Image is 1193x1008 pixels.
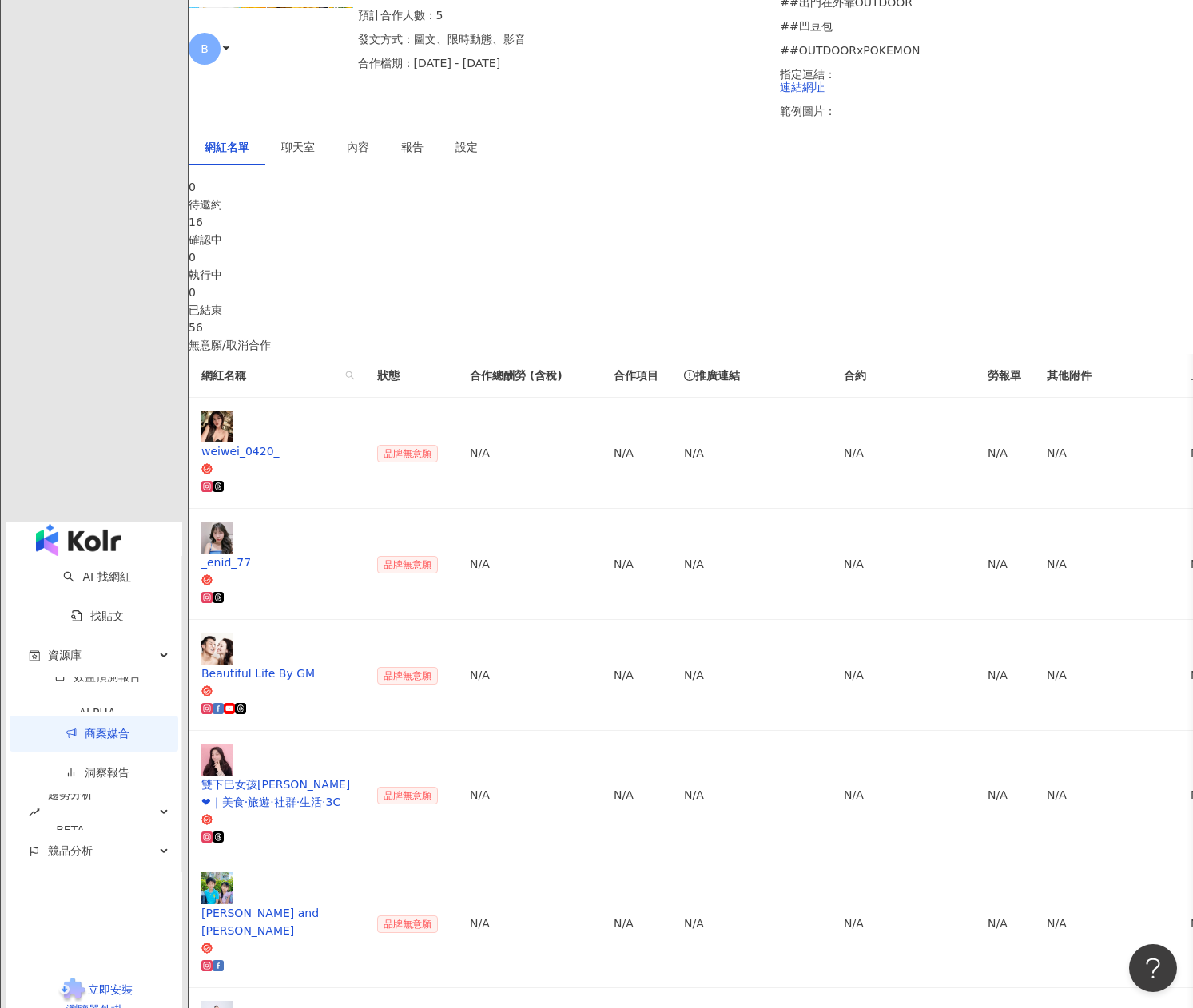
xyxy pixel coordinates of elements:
[457,731,601,859] td: N/A
[201,554,352,571] div: _enid_77
[189,178,1193,196] div: 0
[201,367,339,384] span: 網紅名稱
[189,336,1193,354] div: 無意願/取消合作
[1034,731,1178,859] td: N/A
[29,670,165,731] a: 效益預測報告ALPHA
[780,68,1193,93] p: 指定連結：
[189,213,1193,231] div: 16
[831,398,975,509] td: N/A
[1034,620,1178,731] td: N/A
[601,859,671,988] td: N/A
[201,776,352,811] div: 雙下巴女孩[PERSON_NAME]❤｜美食·旅遊·社群·生活·3C
[377,787,438,804] span: 品牌無意願
[281,141,315,153] span: 聊天室
[671,509,831,620] td: N/A
[684,367,818,384] div: 推廣連結
[377,667,438,685] span: 品牌無意願
[377,445,438,462] span: 品牌無意願
[66,766,129,779] a: 洞察報告
[364,354,457,398] th: 狀態
[831,859,975,988] td: N/A
[401,138,424,156] div: 報告
[671,620,831,731] td: N/A
[457,398,601,509] td: N/A
[377,556,438,573] span: 品牌無意願
[457,620,601,731] td: N/A
[57,978,88,1003] img: chrome extension
[48,833,93,869] span: 競品分析
[671,398,831,509] td: N/A
[201,40,209,58] span: B
[345,371,355,380] span: search
[975,354,1034,398] th: 勞報單
[1034,859,1178,988] td: N/A
[358,9,771,22] p: 預計合作人數：5
[71,609,124,622] a: 找貼文
[1034,509,1178,620] td: N/A
[342,363,358,387] span: search
[189,319,1193,336] div: 56
[1034,354,1178,398] th: 其他附件
[684,370,695,381] span: exclamation-circle
[988,444,1021,462] div: N/A
[189,266,1193,284] div: 執行中
[831,354,975,398] th: 合約
[201,522,233,554] img: KOL Avatar
[988,666,1021,684] div: N/A
[48,637,82,673] span: 資源庫
[347,138,369,156] div: 內容
[189,196,1193,213] div: 待邀約
[201,872,233,904] img: KOL Avatar
[63,570,130,583] a: searchAI 找網紅
[988,555,1021,573] div: N/A
[601,398,671,509] td: N/A
[377,915,438,933] span: 品牌無意願
[189,301,1193,319] div: 已結束
[780,20,1193,33] p: ##凹豆包
[189,231,1193,248] div: 確認中
[780,81,825,93] a: 連結網址
[457,509,601,620] td: N/A
[601,731,671,859] td: N/A
[1129,944,1177,992] iframe: Help Scout Beacon - Open
[29,807,40,818] span: rise
[831,731,975,859] td: N/A
[205,138,249,156] div: 網紅名單
[457,354,601,398] th: 合作總酬勞 (含稅)
[780,105,1193,117] p: 範例圖片：
[189,284,1193,301] div: 0
[358,57,771,69] p: 合作檔期：[DATE] - [DATE]
[201,442,352,460] div: weiwei_0420_
[201,744,233,776] img: KOL Avatar
[601,620,671,731] td: N/A
[48,812,93,848] div: BETA
[671,731,831,859] td: N/A
[1034,398,1178,509] td: N/A
[831,620,975,731] td: N/A
[988,786,1021,804] div: N/A
[358,33,771,46] p: 發文方式：圖文、限時動態、影音
[66,727,129,740] a: 商案媒合
[780,44,1193,57] p: ##OUTDOORxPOKEMON
[988,915,1021,932] div: N/A
[601,509,671,620] td: N/A
[189,248,1193,266] div: 0
[36,524,121,556] img: logo
[201,633,233,665] img: KOL Avatar
[457,859,601,988] td: N/A
[601,354,671,398] th: 合作項目
[201,904,352,939] div: [PERSON_NAME] and [PERSON_NAME]
[831,509,975,620] td: N/A
[48,776,93,848] span: 趨勢分析
[184,7,353,8] img: 【OUTDOOR】寶可夢系列
[671,859,831,988] td: N/A
[201,411,233,442] img: KOL Avatar
[455,138,478,156] div: 設定
[201,665,352,682] div: Beautiful Life By GM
